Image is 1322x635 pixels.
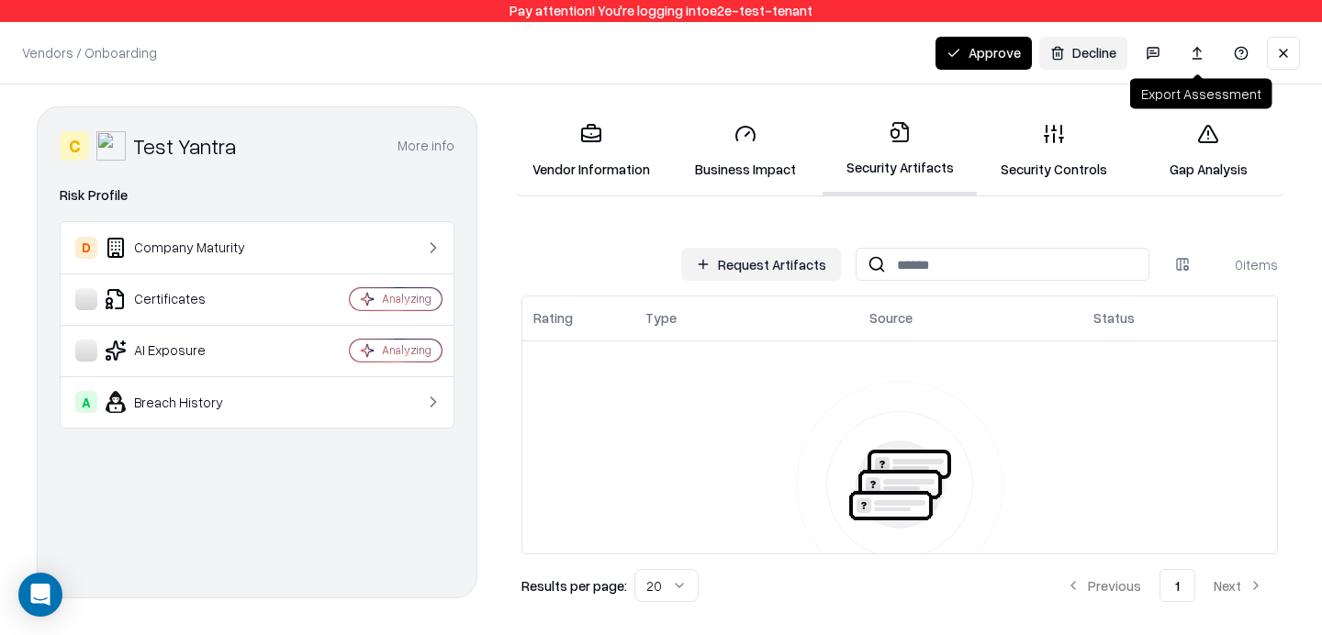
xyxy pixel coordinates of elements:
button: Approve [935,37,1032,70]
div: Source [869,308,913,328]
div: Breach History [75,391,295,413]
a: Vendor Information [514,108,668,194]
button: Request Artifacts [681,248,841,281]
nav: pagination [1051,569,1278,602]
div: Risk Profile [60,184,454,206]
button: More info [398,129,454,162]
div: Test Yantra [133,131,236,161]
div: 0 items [1204,255,1278,274]
p: Vendors / Onboarding [22,43,157,62]
button: 1 [1160,569,1195,602]
a: Security Controls [977,108,1131,194]
p: Results per page: [521,576,627,596]
div: Analyzing [382,291,431,306]
img: Test Yantra [96,131,126,161]
a: Gap Analysis [1131,108,1285,194]
div: D [75,237,97,259]
div: C [60,131,89,161]
div: Rating [533,308,573,328]
div: A [75,391,97,413]
div: Analyzing [382,342,431,358]
div: Open Intercom Messenger [18,573,62,617]
a: Security Artifacts [823,106,977,195]
a: Business Impact [668,108,823,194]
div: Certificates [75,288,295,310]
div: Type [645,308,677,328]
div: Company Maturity [75,237,295,259]
div: AI Exposure [75,340,295,362]
div: Status [1093,308,1135,328]
button: Decline [1039,37,1127,70]
p: Export Assessment [1141,84,1261,104]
